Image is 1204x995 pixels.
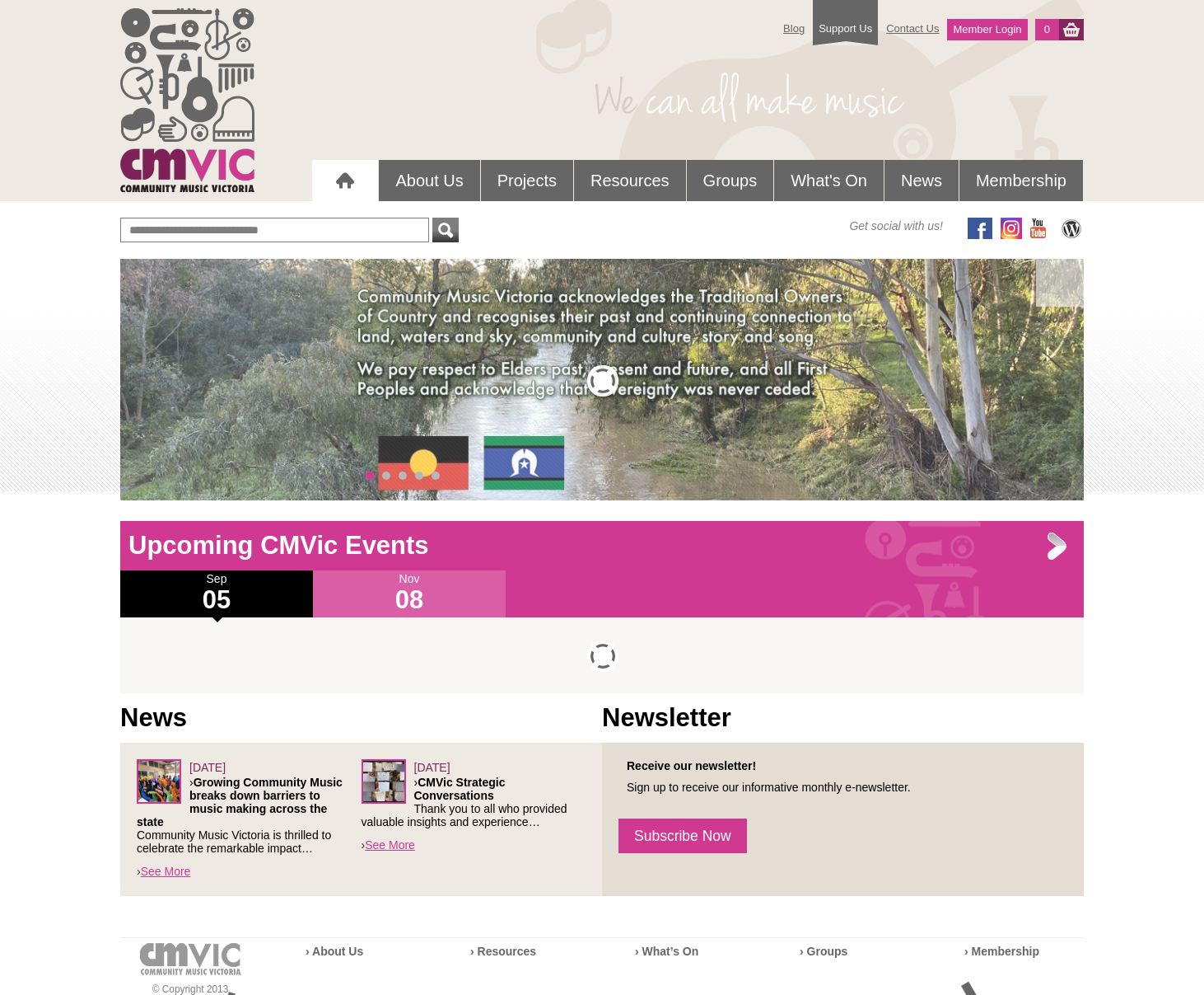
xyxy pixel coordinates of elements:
strong: CMVic Strategic Conversations [414,776,506,802]
img: Screenshot_2025-06-03_at_4.38.34%E2%80%AFPM.png [137,759,181,804]
h1: Newsletter [602,702,1084,735]
div: Sep [120,570,313,617]
a: Groups [687,160,774,201]
a: News [884,160,959,201]
h1: 08 [313,587,506,613]
a: 0 [1035,19,1059,40]
strong: Growing Community Music breaks down barriers to music making across the state [137,776,343,828]
a: › What’s On [635,945,698,958]
a: Resources [574,160,686,201]
a: About Us [379,160,479,201]
span: Get social with us! [849,218,943,234]
img: Leaders-Forum_sq.png [362,759,406,804]
a: Member Login [947,19,1027,40]
a: › About Us [306,945,363,958]
div: Nov [313,570,506,617]
a: › Groups [800,945,847,958]
a: › Membership [964,945,1039,958]
a: Subscribe Now [618,819,747,853]
a: › Resources [470,945,536,958]
h1: 05 [120,587,313,613]
p: › Community Music Victoria is thrilled to celebrate the remarkable impact… [137,776,362,855]
img: cmvic-logo-footer.png [140,943,241,975]
div: › [137,759,362,880]
a: Projects [481,160,573,201]
a: Contact Us [878,14,947,43]
h1: News [120,702,602,735]
a: Blog [775,14,813,43]
p: › Thank you to all who provided valuable insights and experience… [362,776,586,828]
span: [DATE] [414,761,450,774]
img: CMVic Blog [1059,218,1084,239]
strong: Receive our newsletter! [627,759,756,772]
span: [DATE] [189,761,226,774]
h1: Upcoming CMVic Events [120,529,1084,562]
a: See More [365,838,415,852]
img: cmvic_logo.png [120,8,254,192]
img: icon-instagram.png [1001,218,1022,239]
p: Sign up to receive our informative monthly e-newsletter. [618,781,1067,794]
a: What's On [774,160,884,201]
div: › [362,759,586,853]
a: Membership [959,160,1083,201]
a: See More [141,865,191,878]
